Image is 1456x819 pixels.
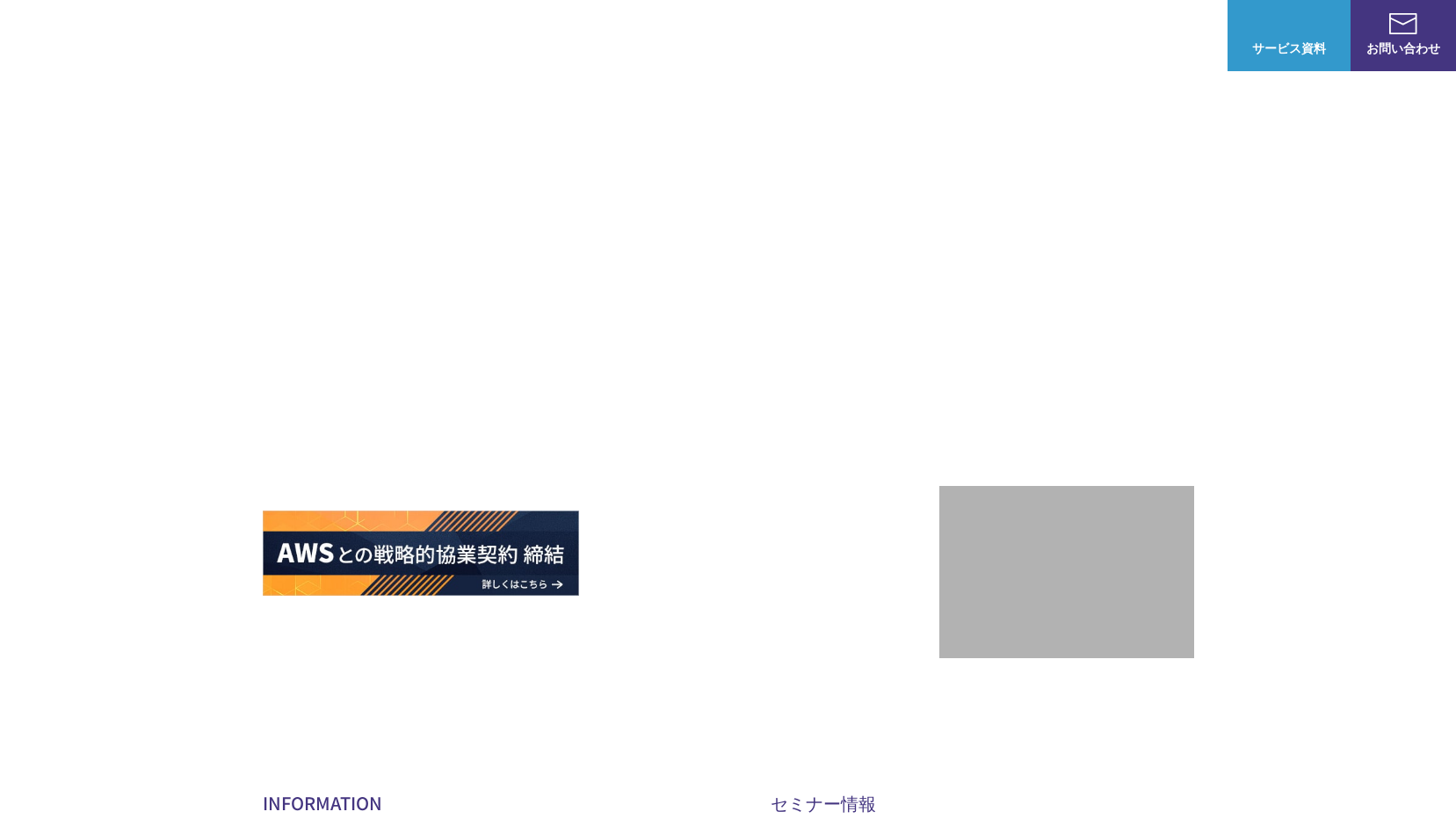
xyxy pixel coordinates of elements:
[988,159,1146,317] img: AWSプレミアティアサービスパートナー
[697,26,764,45] p: サービス
[263,194,939,272] p: AWSの導入からコスト削減、 構成・運用の最適化からデータ活用まで 規模や業種業態を問わない マネージドサービスで
[1389,13,1417,34] img: お問い合わせ
[263,289,939,458] h1: AWS ジャーニーの 成功を実現
[263,790,728,815] h2: INFORMATION
[590,511,906,596] img: AWS請求代行サービス 統合管理プラン
[1275,13,1303,34] img: AWS総合支援サービス C-Chorus サービス資料
[1047,338,1086,364] em: AWS
[1228,39,1351,57] span: サービス資料
[619,26,662,45] p: 強み
[974,512,1159,641] img: 契約件数
[1059,26,1126,45] p: ナレッジ
[202,17,330,54] span: NHN テコラス AWS総合支援サービス
[799,26,939,45] p: 業種別ソリューション
[967,338,1167,406] p: 最上位プレミアティア サービスパートナー
[26,14,330,56] a: AWS総合支援サービス C-Chorus NHN テコラスAWS総合支援サービス
[263,511,579,596] img: AWSとの戦略的協業契約 締結
[974,26,1024,45] a: 導入事例
[1351,39,1456,57] span: お問い合わせ
[771,790,1236,815] h2: セミナー情報
[1161,26,1210,45] a: ログイン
